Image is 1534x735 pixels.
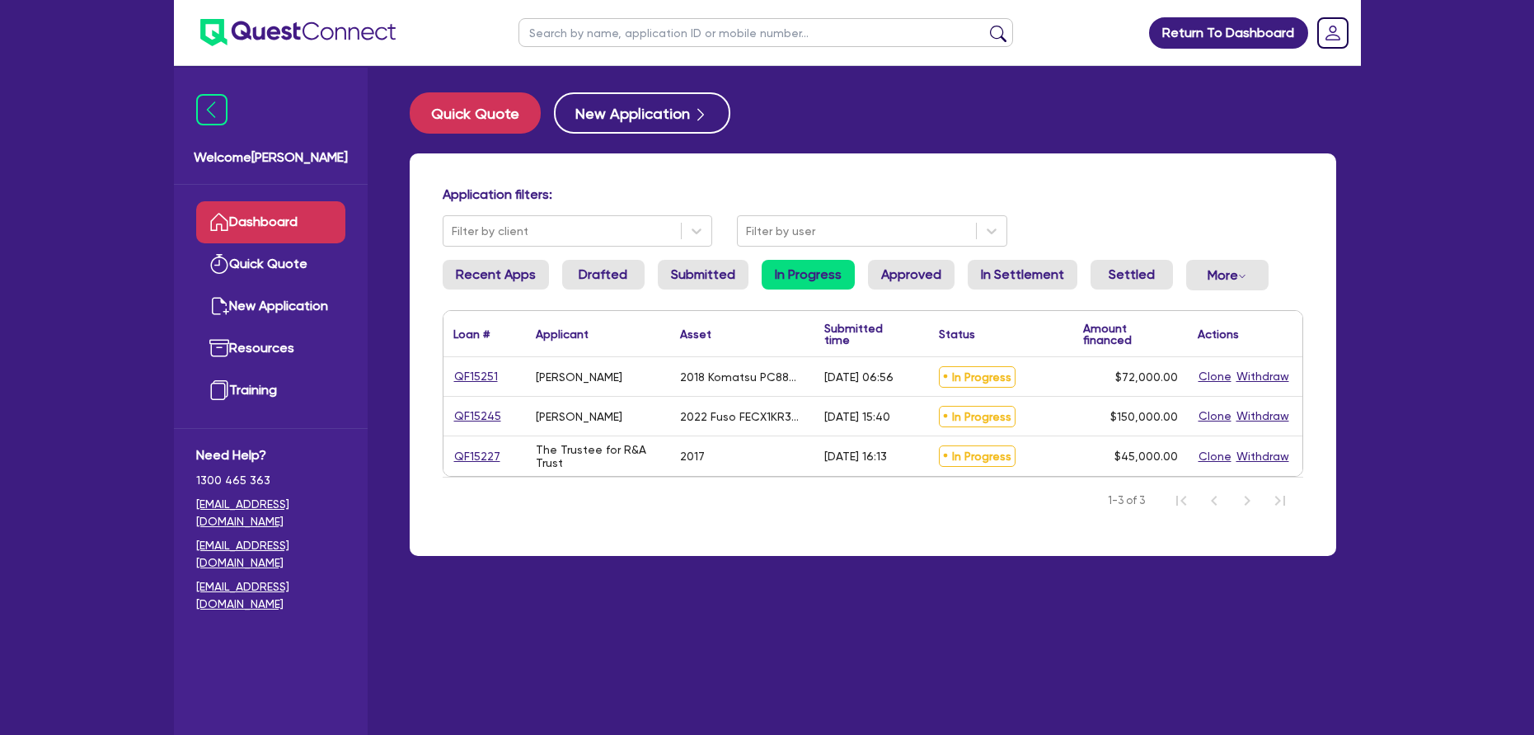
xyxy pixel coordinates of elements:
[680,328,711,340] div: Asset
[658,260,748,290] a: Submitted
[209,296,229,316] img: new-application
[196,496,345,530] a: [EMAIL_ADDRESS][DOMAIN_NAME]
[1231,484,1264,517] button: Next Page
[1236,407,1290,426] button: Withdraw
[824,410,890,423] div: [DATE] 15:40
[196,243,345,285] a: Quick Quote
[536,328,589,340] div: Applicant
[196,472,345,489] span: 1300 465 363
[200,19,396,46] img: quest-connect-logo-blue
[443,186,1303,202] h4: Application filters:
[536,410,622,423] div: [PERSON_NAME]
[410,92,554,134] a: Quick Quote
[1091,260,1173,290] a: Settled
[209,338,229,358] img: resources
[196,578,345,613] a: [EMAIL_ADDRESS][DOMAIN_NAME]
[453,407,502,426] a: QF15245
[1198,328,1239,340] div: Actions
[1186,260,1269,290] button: Dropdown toggle
[1236,367,1290,386] button: Withdraw
[1198,367,1232,386] button: Clone
[209,254,229,274] img: quick-quote
[536,443,660,469] div: The Trustee for R&A Trust
[762,260,855,290] a: In Progress
[453,328,490,340] div: Loan #
[209,380,229,400] img: training
[1110,410,1178,423] span: $150,000.00
[680,450,705,463] div: 2017
[939,406,1016,427] span: In Progress
[1264,484,1297,517] button: Last Page
[518,18,1013,47] input: Search by name, application ID or mobile number...
[196,327,345,370] a: Resources
[536,370,622,384] div: [PERSON_NAME]
[1198,447,1232,466] button: Clone
[1198,407,1232,426] button: Clone
[1083,323,1178,346] div: Amount financed
[196,370,345,412] a: Training
[410,92,541,134] button: Quick Quote
[680,410,805,423] div: 2022 Fuso FECX1KR3SFBD
[824,370,894,384] div: [DATE] 06:56
[868,260,955,290] a: Approved
[453,447,501,466] a: QF15227
[939,328,975,340] div: Status
[1165,484,1198,517] button: First Page
[1236,447,1290,466] button: Withdraw
[680,370,805,384] div: 2018 Komatsu PC88MR
[1149,17,1308,49] a: Return To Dashboard
[196,285,345,327] a: New Application
[824,450,887,463] div: [DATE] 16:13
[196,445,345,465] span: Need Help?
[939,366,1016,388] span: In Progress
[196,201,345,243] a: Dashboard
[1115,370,1178,384] span: $72,000.00
[443,260,549,290] a: Recent Apps
[1198,484,1231,517] button: Previous Page
[824,323,904,346] div: Submitted time
[1311,12,1354,54] a: Dropdown toggle
[196,537,345,572] a: [EMAIL_ADDRESS][DOMAIN_NAME]
[194,148,348,167] span: Welcome [PERSON_NAME]
[562,260,645,290] a: Drafted
[968,260,1077,290] a: In Settlement
[1114,450,1178,463] span: $45,000.00
[453,367,499,386] a: QF15251
[939,445,1016,467] span: In Progress
[196,94,228,125] img: icon-menu-close
[554,92,730,134] button: New Application
[1108,492,1145,509] span: 1-3 of 3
